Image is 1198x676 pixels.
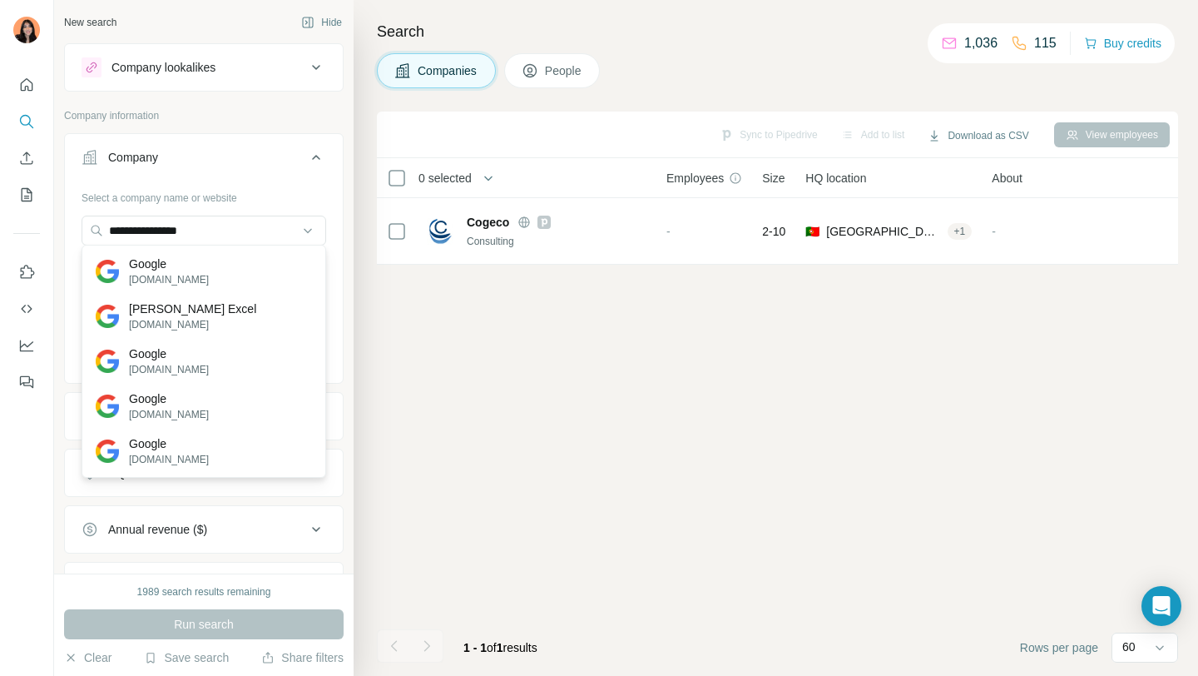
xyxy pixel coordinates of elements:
p: [DOMAIN_NAME] [129,362,209,377]
p: [DOMAIN_NAME] [129,452,209,467]
span: People [545,62,583,79]
span: results [463,641,537,654]
p: Google [129,345,209,362]
span: Rows per page [1020,639,1098,656]
span: 2-10 [762,223,785,240]
button: Company lookalikes [65,47,343,87]
button: Buy credits [1084,32,1161,55]
div: Select a company name or website [82,184,326,206]
span: About [992,170,1022,186]
img: Google [96,440,119,464]
button: Clear [64,649,111,666]
span: 0 selected [418,170,472,186]
button: Employees (size) [65,566,343,606]
button: Hide [290,10,354,35]
span: Size [762,170,785,186]
button: HQ location [65,453,343,493]
button: Company [65,137,343,184]
button: Enrich CSV [13,143,40,173]
span: 1 [497,641,503,654]
button: Dashboard [13,331,40,360]
button: Annual revenue ($) [65,509,343,549]
button: Save search [144,649,229,666]
button: Download as CSV [916,123,1040,148]
span: Cogeco [467,214,509,231]
button: Industry [65,396,343,436]
p: 1,036 [964,33,998,53]
span: Companies [418,62,478,79]
p: 115 [1034,33,1057,53]
span: 🇵🇹 [805,223,819,240]
button: Quick start [13,70,40,100]
p: [DOMAIN_NAME] [129,317,256,332]
div: Consulting [467,234,646,249]
p: Google [129,256,209,272]
div: Open Intercom Messenger [1141,586,1181,626]
button: My lists [13,180,40,210]
p: [DOMAIN_NAME] [129,407,209,422]
img: Gano Excel [96,305,119,329]
button: Use Surfe API [13,294,40,324]
span: [GEOGRAPHIC_DATA], [GEOGRAPHIC_DATA] [826,223,940,240]
p: Google [129,390,209,407]
div: 1989 search results remaining [137,584,271,599]
div: + 1 [948,224,973,239]
div: Annual revenue ($) [108,521,207,538]
div: Company [108,149,158,166]
img: Avatar [13,17,40,43]
button: Share filters [261,649,344,666]
span: 1 - 1 [463,641,487,654]
button: Feedback [13,367,40,397]
button: Use Surfe on LinkedIn [13,257,40,287]
p: 60 [1122,639,1136,655]
span: HQ location [805,170,866,186]
span: - [666,225,671,238]
div: New search [64,15,116,30]
img: Google [96,395,119,419]
img: Logo of Cogeco [427,218,453,245]
div: Company lookalikes [111,59,215,76]
span: - [992,225,996,238]
button: Search [13,107,40,137]
img: Google [96,350,119,374]
p: [PERSON_NAME] Excel [129,301,256,317]
h4: Search [377,20,1178,43]
p: Google [129,435,209,452]
p: Company information [64,108,344,123]
span: Employees [666,170,724,186]
span: of [487,641,497,654]
p: [DOMAIN_NAME] [129,272,209,287]
img: Google [96,260,119,284]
